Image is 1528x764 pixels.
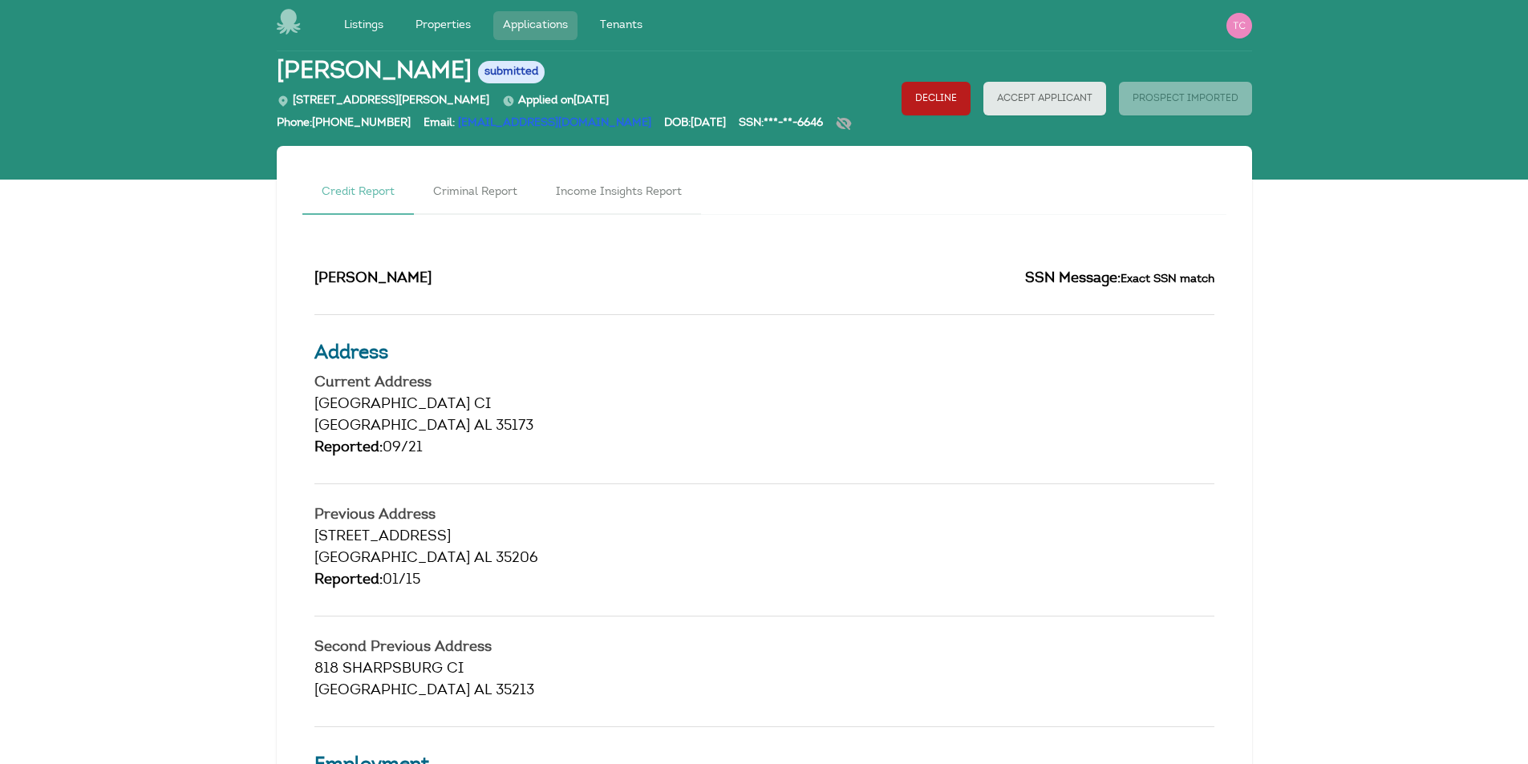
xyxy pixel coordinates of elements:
[334,11,393,40] a: Listings
[496,552,538,566] span: 35206
[458,118,651,129] a: [EMAIL_ADDRESS][DOMAIN_NAME]
[302,172,414,215] a: Credit Report
[314,662,464,677] span: 818 SHARPSBURG CI
[314,269,752,290] h2: [PERSON_NAME]
[902,82,971,115] button: Decline
[314,684,470,698] span: [GEOGRAPHIC_DATA]
[493,11,578,40] a: Applications
[537,172,701,215] a: Income Insights Report
[314,508,1214,523] h4: Previous Address
[314,441,383,455] span: Reported:
[496,684,534,698] span: 35213
[478,61,545,83] span: submitted
[496,419,533,434] span: 35173
[1121,273,1214,285] small: Exact SSN match
[414,172,537,215] a: Criminal Report
[314,573,383,588] span: Reported:
[424,115,651,139] div: Email:
[277,115,411,139] div: Phone: [PHONE_NUMBER]
[1025,272,1121,286] span: SSN Message:
[314,552,470,566] span: [GEOGRAPHIC_DATA]
[277,95,489,107] span: [STREET_ADDRESS][PERSON_NAME]
[406,11,480,40] a: Properties
[474,552,492,566] span: AL
[314,438,1214,459] div: 09/21
[314,339,1214,368] h3: Address
[314,530,451,544] span: [STREET_ADDRESS]
[314,398,491,412] span: [GEOGRAPHIC_DATA] CI
[664,115,726,139] div: DOB: [DATE]
[474,684,492,698] span: AL
[314,376,1214,390] h4: Current Address
[314,570,1214,592] div: 01/15
[314,419,470,434] span: [GEOGRAPHIC_DATA]
[302,172,1226,215] nav: Tabs
[314,641,1214,655] h4: Second Previous Address
[502,95,609,107] span: Applied on [DATE]
[277,58,472,87] span: [PERSON_NAME]
[590,11,652,40] a: Tenants
[983,82,1106,115] button: Accept Applicant
[474,419,492,434] span: AL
